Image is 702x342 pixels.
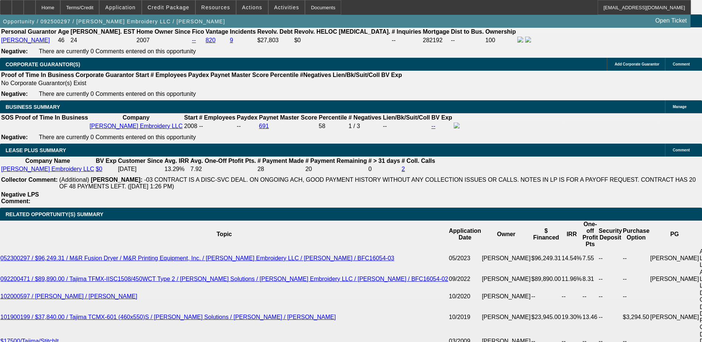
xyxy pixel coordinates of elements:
a: 2 [402,166,405,172]
span: LEASE PLUS SUMMARY [6,147,66,153]
td: [PERSON_NAME] [650,248,699,269]
b: [PERSON_NAME]. EST [71,28,135,35]
b: # Payment Remaining [305,158,367,164]
td: [PERSON_NAME] [481,304,531,331]
td: 24 [70,36,135,44]
span: -- [199,123,203,129]
button: Resources [196,0,236,14]
td: -- [598,289,622,304]
td: -- [622,289,650,304]
a: Open Ticket [652,14,690,27]
b: # Employees [151,72,187,78]
td: 13.29% [164,165,189,173]
td: -- [391,36,421,44]
b: Corporate Guarantor [75,72,134,78]
span: -03 CONTRACT IS A DISC-SVC DEAL. ON ONGOING ACH, GOOD PAYMENT HISTORY WITHOUT ANY COLLECTION ISSU... [59,177,696,190]
td: -- [561,289,582,304]
td: 20 [305,165,367,173]
b: # Employees [199,114,235,121]
td: [PERSON_NAME] [650,304,699,331]
th: Purchase Option [622,221,650,248]
td: 11.96% [561,269,582,289]
td: $89,890.00 [531,269,561,289]
span: There are currently 0 Comments entered on this opportunity [39,91,196,97]
b: Home Owner Since [137,28,191,35]
a: 101900199 / $37,840.00 / Tajima TCMX-601 (460x550)S / [PERSON_NAME] Solutions / [PERSON_NAME] / [... [0,314,336,320]
a: [PERSON_NAME] [1,37,50,43]
b: # > 31 days [368,158,400,164]
b: Company Name [25,158,70,164]
b: Personal Guarantor [1,28,56,35]
b: Percentile [270,72,298,78]
span: BUSINESS SUMMARY [6,104,60,110]
b: Negative: [1,134,28,140]
span: Comment [673,62,690,66]
b: Fico [192,28,204,35]
td: $23,945.00 [531,304,561,331]
td: 10/2019 [449,304,481,331]
td: -- [383,122,430,130]
button: Credit Package [142,0,195,14]
b: Negative: [1,48,28,54]
b: Incidents [230,28,256,35]
b: Paynet Master Score [211,72,269,78]
a: 820 [206,37,216,43]
b: Mortgage [423,28,450,35]
span: Add Corporate Guarantor [615,62,659,66]
a: [PERSON_NAME] Embroidery LLC [90,123,183,129]
td: 19.30% [561,304,582,331]
b: Avg. IRR [164,158,189,164]
th: Proof of Time In Business [15,114,88,121]
b: BV Exp [96,158,117,164]
button: Application [100,0,141,14]
td: -- [622,269,650,289]
b: BV Exp [431,114,452,121]
a: 092200471 / $89,890.00 / Tajima TFMX-IISC1508/450WCT Type 2 / [PERSON_NAME] Solutions / [PERSON_N... [0,276,448,282]
b: [PERSON_NAME]: [91,177,142,183]
b: # Negatives [349,114,382,121]
td: 8.31 [582,269,598,289]
b: Start [184,114,198,121]
td: $96,249.31 [531,248,561,269]
b: # Coll. Calls [402,158,435,164]
b: Vantage [206,28,228,35]
span: Manage [673,105,686,109]
th: Security Deposit [598,221,622,248]
b: Negative LPS Comment: [1,191,39,204]
td: -- [598,304,622,331]
b: # Payment Made [258,158,304,164]
td: $3,294.50 [622,304,650,331]
td: [DATE] [118,165,164,173]
span: 2007 [137,37,150,43]
td: -- [598,248,622,269]
td: 7.55 [582,248,598,269]
b: Avg. One-Off Ptofit Pts. [191,158,256,164]
span: There are currently 0 Comments entered on this opportunity [39,134,196,140]
th: Proof of Time In Business [1,71,74,79]
td: -- [622,248,650,269]
b: Ownership [485,28,516,35]
div: 1 / 3 [349,123,382,130]
b: Paydex [188,72,209,78]
span: Actions [242,4,262,10]
th: IRR [561,221,582,248]
a: [PERSON_NAME] Embroidery LLC [1,166,94,172]
th: Owner [481,221,531,248]
b: Percentile [319,114,347,121]
a: $0 [96,166,103,172]
b: Negative: [1,91,28,97]
td: -- [531,289,561,304]
b: Start [135,72,149,78]
b: Lien/Bk/Suit/Coll [333,72,380,78]
a: 9 [230,37,233,43]
span: Opportunity / 092500297 / [PERSON_NAME] Embroidery LLC / [PERSON_NAME] [3,19,225,24]
b: Lien/Bk/Suit/Coll [383,114,430,121]
th: SOS [1,114,14,121]
b: Revolv. Debt [257,28,293,35]
td: 2008 [184,122,198,130]
span: Resources [201,4,230,10]
b: Paynet Master Score [259,114,317,121]
td: 282192 [423,36,450,44]
td: 13.46 [582,304,598,331]
td: [PERSON_NAME] [481,248,531,269]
